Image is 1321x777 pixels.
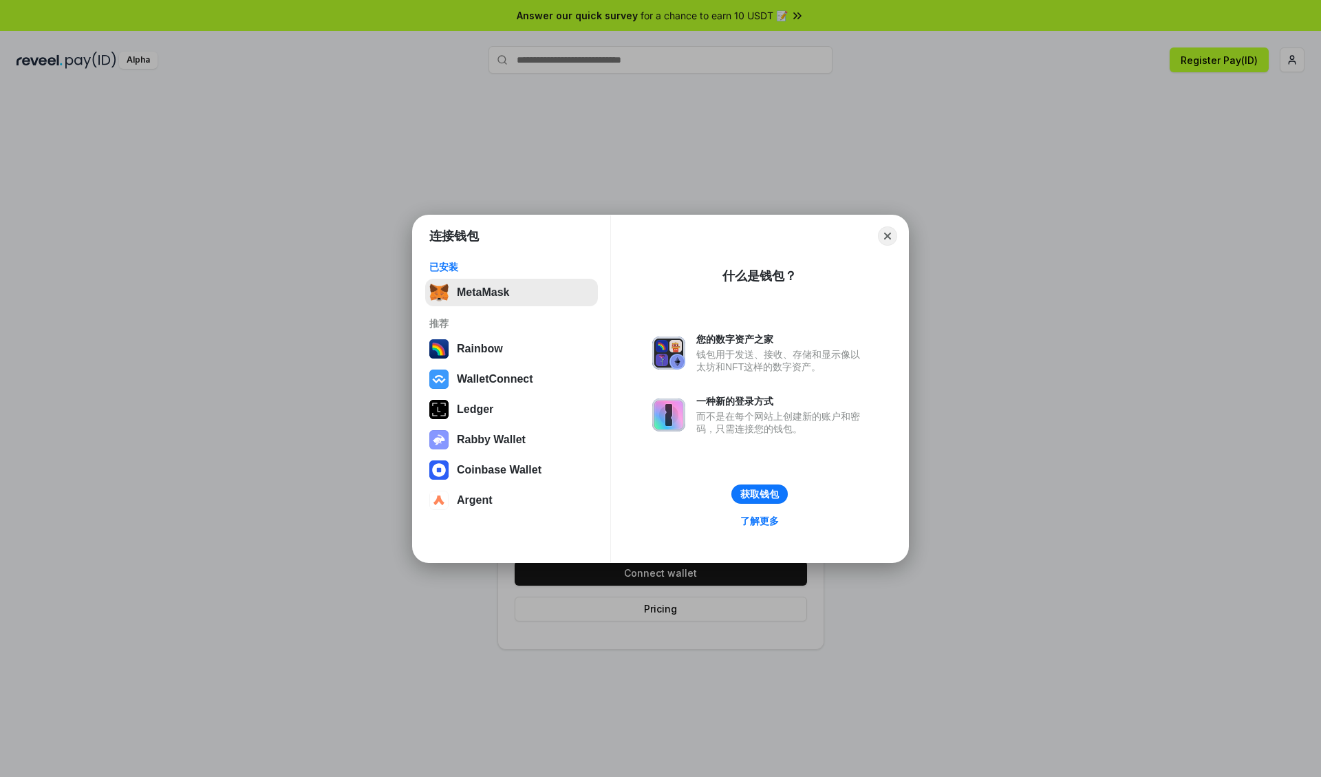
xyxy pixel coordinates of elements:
[429,283,449,302] img: svg+xml,%3Csvg%20fill%3D%22none%22%20height%3D%2233%22%20viewBox%3D%220%200%2035%2033%22%20width%...
[457,343,503,355] div: Rainbow
[878,226,897,246] button: Close
[429,430,449,449] img: svg+xml,%3Csvg%20xmlns%3D%22http%3A%2F%2Fwww.w3.org%2F2000%2Fsvg%22%20fill%3D%22none%22%20viewBox...
[457,403,493,416] div: Ledger
[457,286,509,299] div: MetaMask
[652,337,685,370] img: svg+xml,%3Csvg%20xmlns%3D%22http%3A%2F%2Fwww.w3.org%2F2000%2Fsvg%22%20fill%3D%22none%22%20viewBox...
[457,434,526,446] div: Rabby Wallet
[457,373,533,385] div: WalletConnect
[429,339,449,359] img: svg+xml,%3Csvg%20width%3D%22120%22%20height%3D%22120%22%20viewBox%3D%220%200%20120%20120%22%20fil...
[722,268,797,284] div: 什么是钱包？
[740,515,779,527] div: 了解更多
[429,317,594,330] div: 推荐
[696,395,867,407] div: 一种新的登录方式
[425,365,598,393] button: WalletConnect
[429,491,449,510] img: svg+xml,%3Csvg%20width%3D%2228%22%20height%3D%2228%22%20viewBox%3D%220%200%2028%2028%22%20fill%3D...
[425,487,598,514] button: Argent
[652,398,685,432] img: svg+xml,%3Csvg%20xmlns%3D%22http%3A%2F%2Fwww.w3.org%2F2000%2Fsvg%22%20fill%3D%22none%22%20viewBox...
[696,410,867,435] div: 而不是在每个网站上创建新的账户和密码，只需连接您的钱包。
[696,348,867,373] div: 钱包用于发送、接收、存储和显示像以太坊和NFT这样的数字资产。
[429,228,479,244] h1: 连接钱包
[425,335,598,363] button: Rainbow
[425,396,598,423] button: Ledger
[425,426,598,454] button: Rabby Wallet
[732,512,787,530] a: 了解更多
[740,488,779,500] div: 获取钱包
[457,464,541,476] div: Coinbase Wallet
[731,485,788,504] button: 获取钱包
[429,460,449,480] img: svg+xml,%3Csvg%20width%3D%2228%22%20height%3D%2228%22%20viewBox%3D%220%200%2028%2028%22%20fill%3D...
[429,370,449,389] img: svg+xml,%3Csvg%20width%3D%2228%22%20height%3D%2228%22%20viewBox%3D%220%200%2028%2028%22%20fill%3D...
[425,456,598,484] button: Coinbase Wallet
[696,333,867,345] div: 您的数字资产之家
[457,494,493,507] div: Argent
[425,279,598,306] button: MetaMask
[429,261,594,273] div: 已安装
[429,400,449,419] img: svg+xml,%3Csvg%20xmlns%3D%22http%3A%2F%2Fwww.w3.org%2F2000%2Fsvg%22%20width%3D%2228%22%20height%3...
